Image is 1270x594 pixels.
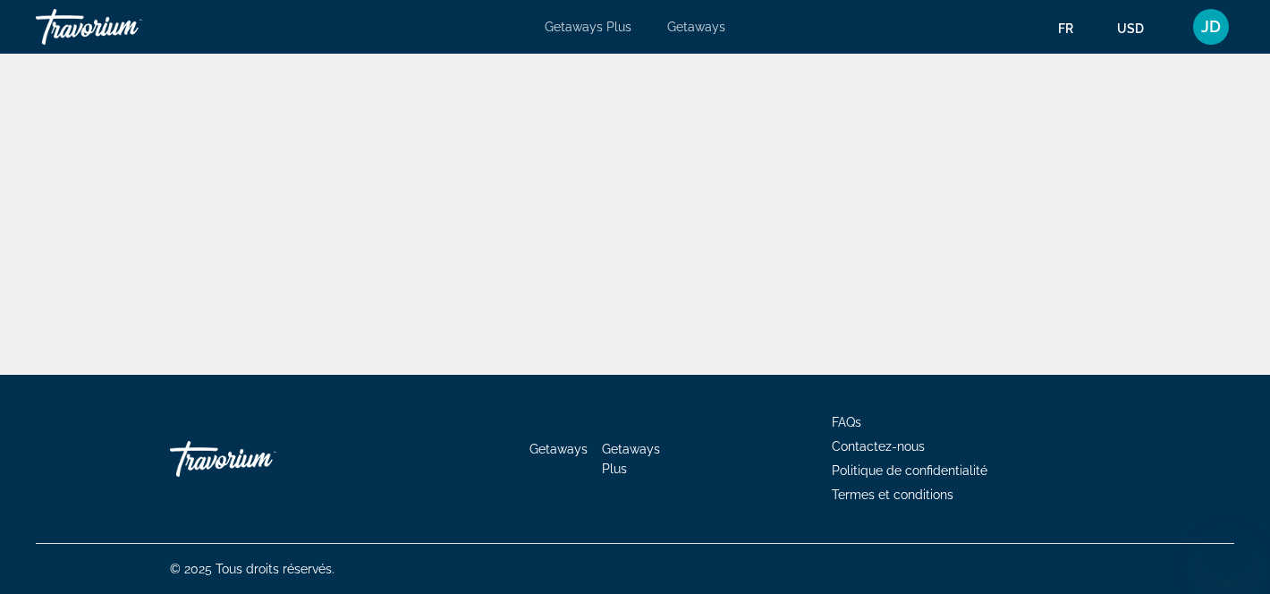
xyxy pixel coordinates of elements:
[529,442,588,456] a: Getaways
[1201,18,1221,36] span: JD
[545,20,631,34] a: Getaways Plus
[667,20,725,34] a: Getaways
[1117,15,1161,41] button: Change currency
[1117,21,1144,36] span: USD
[1058,21,1073,36] span: fr
[170,432,349,486] a: Go Home
[170,562,334,576] span: © 2025 Tous droits réservés.
[602,442,660,476] a: Getaways Plus
[1058,15,1090,41] button: Change language
[832,415,861,429] a: FAQs
[832,463,987,478] a: Politique de confidentialité
[832,488,953,502] a: Termes et conditions
[1198,522,1256,580] iframe: Bouton de lancement de la fenêtre de messagerie
[832,439,925,454] a: Contactez-nous
[36,4,215,50] a: Travorium
[1188,8,1234,46] button: User Menu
